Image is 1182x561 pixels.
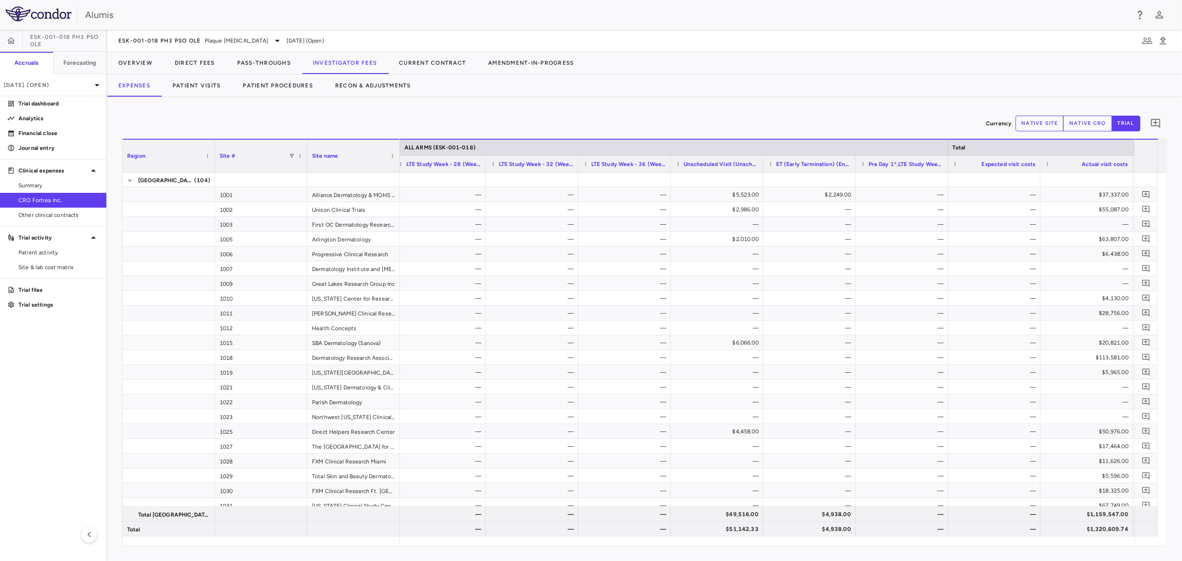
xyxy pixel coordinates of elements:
[679,217,759,232] div: —
[307,202,400,216] div: Unison Clinical Trials
[587,291,666,306] div: —
[402,321,481,335] div: —
[402,247,481,261] div: —
[1142,501,1151,510] svg: Add comment
[307,335,400,350] div: SBA Dermatology (Sanova)
[587,365,666,380] div: —
[307,439,400,453] div: The [GEOGRAPHIC_DATA] for Research
[215,439,307,453] div: 1027
[864,365,943,380] div: —
[864,232,943,247] div: —
[587,439,666,454] div: —
[956,261,1036,276] div: —
[1049,306,1128,321] div: $28,756.00
[1016,116,1064,131] button: native site
[18,248,99,257] span: Patient activity
[1140,247,1152,260] button: Add comment
[864,291,943,306] div: —
[1140,233,1152,245] button: Add comment
[869,161,943,167] span: Pre Day 1*,LTE Study Week - 40,LTE Study Week - 44,LTE Study Week - 48,LTE Study Week - 80,LTE St...
[864,321,943,335] div: —
[956,335,1036,350] div: —
[1063,116,1112,131] button: native cro
[161,74,232,97] button: Patient Visits
[215,469,307,483] div: 1029
[1142,412,1151,421] svg: Add comment
[679,202,759,217] div: $2,986.00
[6,6,72,21] img: logo-full-BYUhSk78.svg
[864,469,943,483] div: —
[1142,486,1151,495] svg: Add comment
[205,37,268,45] span: Plaque [MEDICAL_DATA]
[1140,292,1152,304] button: Add comment
[138,173,193,188] span: [GEOGRAPHIC_DATA]
[1140,218,1152,230] button: Add comment
[587,202,666,217] div: —
[1049,439,1128,454] div: $17,464.00
[402,365,481,380] div: —
[18,263,99,271] span: Site & lab cost matrix
[772,202,851,217] div: —
[1142,264,1151,273] svg: Add comment
[864,409,943,424] div: —
[1142,249,1151,258] svg: Add comment
[302,52,388,74] button: Investigator Fees
[307,424,400,438] div: Direct Helpers Research Center
[1142,397,1151,406] svg: Add comment
[956,321,1036,335] div: —
[772,306,851,321] div: —
[388,52,477,74] button: Current Contract
[1142,368,1151,376] svg: Add comment
[4,81,92,89] p: [DATE] (Open)
[494,202,574,217] div: —
[1150,118,1161,129] svg: Add comment
[1140,455,1152,467] button: Add comment
[679,261,759,276] div: —
[1082,161,1128,167] span: Actual visit costs
[18,114,99,123] p: Analytics
[1140,484,1152,497] button: Add comment
[494,306,574,321] div: —
[18,196,99,204] span: CRO Fortrea Inc.
[1140,440,1152,452] button: Add comment
[215,187,307,202] div: 1001
[307,217,400,231] div: First OC Dermatology Research, Inc.
[772,439,851,454] div: —
[494,439,574,454] div: —
[679,439,759,454] div: —
[956,276,1036,291] div: —
[679,335,759,350] div: $6,066.00
[679,365,759,380] div: —
[772,261,851,276] div: —
[1049,232,1128,247] div: $63,807.00
[477,52,585,74] button: Amendment-In-Progress
[1142,353,1151,362] svg: Add comment
[127,153,146,159] span: Region
[402,424,481,439] div: —
[587,276,666,291] div: —
[1140,499,1152,512] button: Add comment
[679,454,759,469] div: —
[1049,202,1128,217] div: $55,087.00
[772,187,851,202] div: $2,249.00
[1142,279,1151,288] svg: Add comment
[494,232,574,247] div: —
[404,144,476,151] span: ALL ARMS (ESK-001-018)
[864,202,943,217] div: —
[18,166,88,175] p: Clinical expenses
[1140,307,1152,319] button: Add comment
[587,247,666,261] div: —
[864,424,943,439] div: —
[494,187,574,202] div: —
[1049,247,1128,261] div: $6,438.00
[587,454,666,469] div: —
[772,291,851,306] div: —
[215,335,307,350] div: 1015
[18,234,88,242] p: Trial activity
[307,291,400,305] div: [US_STATE] Center for Research Company
[1142,323,1151,332] svg: Add comment
[1140,410,1152,423] button: Add comment
[679,306,759,321] div: —
[953,144,966,151] span: Total
[1049,365,1128,380] div: $5,965.00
